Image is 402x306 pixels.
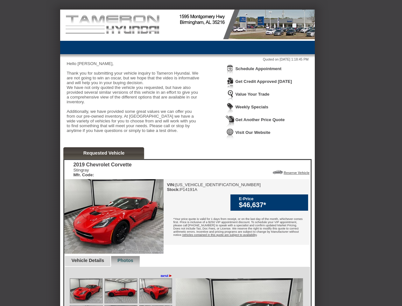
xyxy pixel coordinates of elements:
[164,213,310,243] div: *Your price quote is valid for 1 days from receipt, or on the last day of the month, whichever co...
[67,57,308,61] div: Quoted on [DATE] 1:18:45 PM
[284,171,309,175] a: Reserve Vehicle
[70,279,102,303] img: Image.aspx
[161,273,173,278] a: next►
[226,103,235,114] img: Icon_WeeklySpecials.png
[226,115,235,127] img: Icon_GetQuote.png
[235,79,292,84] a: Get Credit Approved [DATE]
[235,117,285,122] a: Get Another Price Quote
[226,64,235,76] img: Icon_ScheduleAppointment.png
[239,201,305,209] div: $46,637*
[167,182,261,192] div: [US_VEHICLE_IDENTIFICATION_NUMBER] P14191A
[235,92,269,97] a: Value Your Trade
[168,273,173,278] span: ►
[73,172,94,177] b: Mfr. Code:
[73,168,131,177] div: Stingray
[273,170,283,174] img: Icon_ReserveVehicleCar.png
[235,130,270,135] a: Visit Our Website
[235,66,281,71] a: Schedule Appointment
[239,196,305,201] div: E-Price
[167,182,175,187] b: VIN:
[226,128,235,140] img: Icon_VisitWebsite.png
[71,258,104,263] a: Vehicle Details
[182,233,257,237] u: Vehicles contained in this quote are subject to availability
[140,279,172,303] img: Image.aspx
[105,279,137,303] img: Image.aspx
[235,105,268,109] a: Weekly Specials
[226,77,235,89] img: Icon_CreditApproval.png
[73,162,131,168] div: 2019 Chevrolet Corvette
[83,150,125,156] a: Requested Vehicle
[117,258,133,263] a: Photos
[67,61,200,138] div: Hello [PERSON_NAME], Thank you for submitting your vehicle inquiry to Tameron Hyundai. We are not...
[226,90,235,102] img: Icon_TradeInAppraisal.png
[167,187,180,192] b: Stock:
[64,179,164,254] img: 2019 Chevrolet Corvette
